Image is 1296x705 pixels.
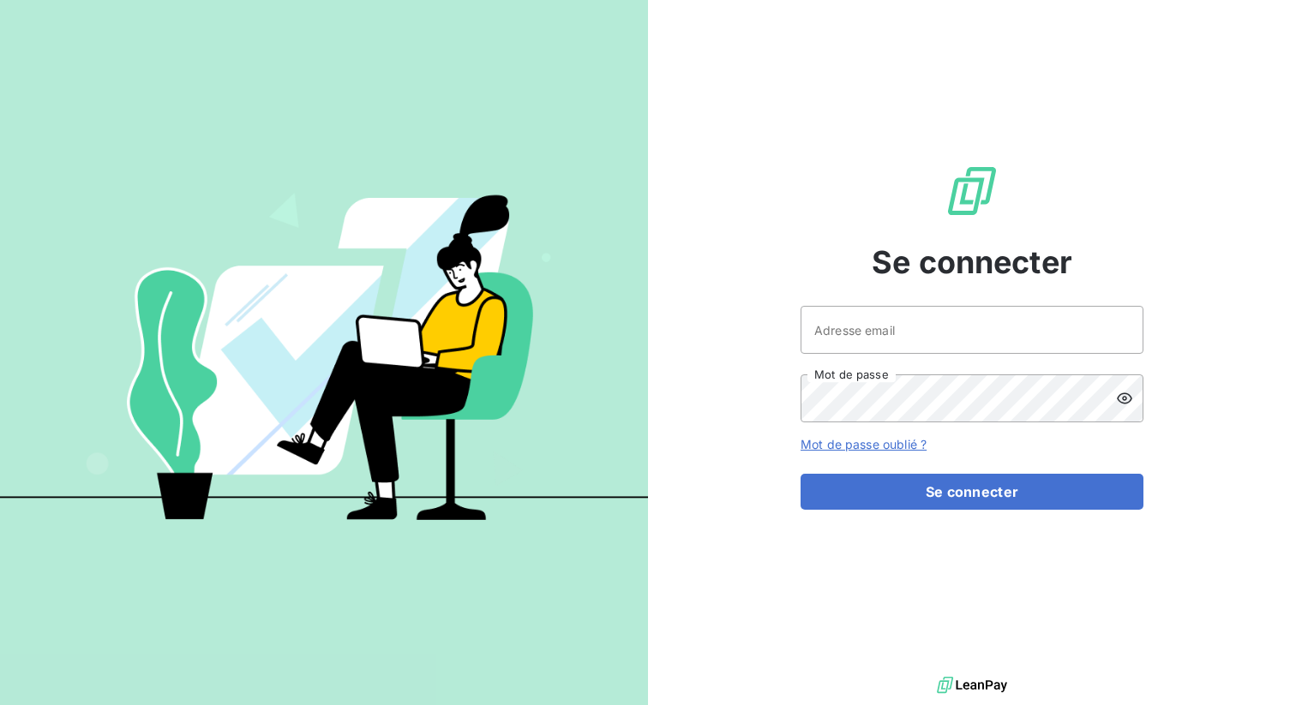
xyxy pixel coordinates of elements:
[801,437,927,451] a: Mot de passe oublié ?
[801,474,1143,510] button: Se connecter
[945,164,999,218] img: Logo LeanPay
[801,306,1143,354] input: placeholder
[937,672,1007,698] img: logo
[872,239,1072,285] span: Se connecter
